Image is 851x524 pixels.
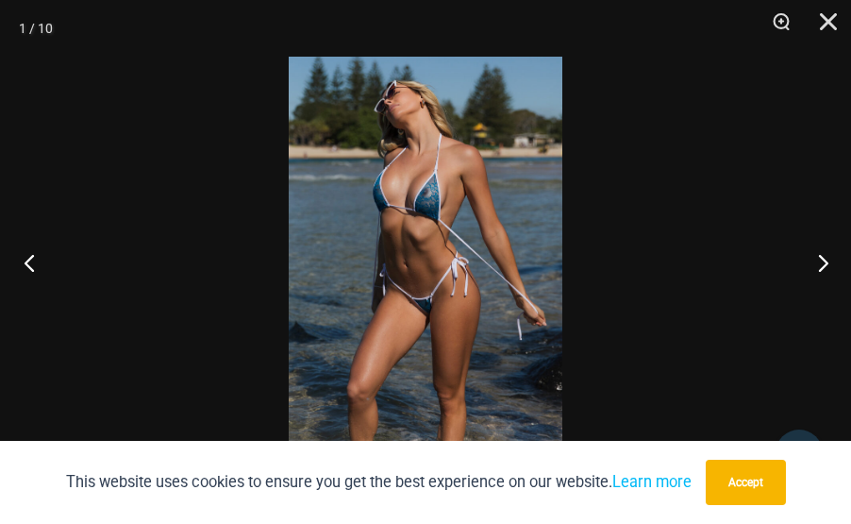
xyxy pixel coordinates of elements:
[706,460,786,505] button: Accept
[19,14,53,42] div: 1 / 10
[612,473,692,491] a: Learn more
[66,469,692,495] p: This website uses cookies to ensure you get the best experience on our website.
[780,215,851,310] button: Next
[289,57,562,467] img: Waves Breaking Ocean 312 Top 456 Bottom 08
